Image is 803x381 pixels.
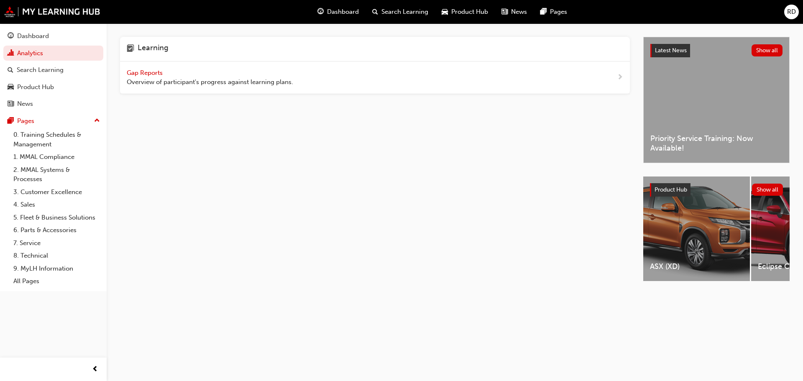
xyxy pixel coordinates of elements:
span: Latest News [655,47,687,54]
a: Gap Reports Overview of participant's progress against learning plans.next-icon [120,61,630,94]
a: All Pages [10,275,103,288]
img: mmal [4,6,100,17]
button: RD [784,5,799,19]
span: search-icon [8,66,13,74]
span: next-icon [617,72,623,83]
div: Dashboard [17,31,49,41]
a: Dashboard [3,28,103,44]
span: news-icon [501,7,508,17]
span: prev-icon [92,364,98,375]
a: 5. Fleet & Business Solutions [10,211,103,224]
h4: Learning [138,43,169,54]
span: Priority Service Training: Now Available! [650,134,783,153]
span: Search Learning [381,7,428,17]
a: Search Learning [3,62,103,78]
span: chart-icon [8,50,14,57]
a: search-iconSearch Learning [366,3,435,20]
a: pages-iconPages [534,3,574,20]
a: car-iconProduct Hub [435,3,495,20]
span: car-icon [8,84,14,91]
a: Latest NewsShow all [650,44,783,57]
span: Dashboard [327,7,359,17]
div: Product Hub [17,82,54,92]
a: Analytics [3,46,103,61]
span: search-icon [372,7,378,17]
span: up-icon [94,115,100,126]
a: 9. MyLH Information [10,262,103,275]
a: 1. MMAL Compliance [10,151,103,164]
button: Pages [3,113,103,129]
a: guage-iconDashboard [311,3,366,20]
span: Product Hub [451,7,488,17]
a: news-iconNews [495,3,534,20]
a: 3. Customer Excellence [10,186,103,199]
a: 6. Parts & Accessories [10,224,103,237]
a: Product HubShow all [650,183,783,197]
a: Product Hub [3,79,103,95]
span: learning-icon [127,43,134,54]
a: News [3,96,103,112]
a: ASX (XD) [643,176,750,281]
span: pages-icon [540,7,547,17]
a: 0. Training Schedules & Management [10,128,103,151]
span: pages-icon [8,118,14,125]
span: ASX (XD) [650,262,743,271]
span: guage-icon [8,33,14,40]
span: guage-icon [317,7,324,17]
div: Search Learning [17,65,64,75]
button: Show all [752,44,783,56]
span: Pages [550,7,567,17]
a: 7. Service [10,237,103,250]
div: Pages [17,116,34,126]
span: news-icon [8,100,14,108]
span: car-icon [442,7,448,17]
span: Gap Reports [127,69,164,77]
span: Product Hub [655,186,687,193]
span: News [511,7,527,17]
a: 8. Technical [10,249,103,262]
span: RD [787,7,796,17]
a: 4. Sales [10,198,103,211]
button: Show all [752,184,783,196]
div: News [17,99,33,109]
button: DashboardAnalyticsSearch LearningProduct HubNews [3,27,103,113]
a: Latest NewsShow allPriority Service Training: Now Available! [643,37,790,163]
a: 2. MMAL Systems & Processes [10,164,103,186]
span: Overview of participant's progress against learning plans. [127,77,293,87]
